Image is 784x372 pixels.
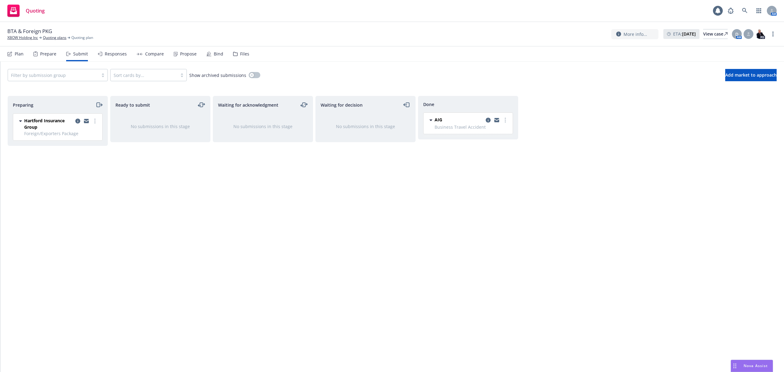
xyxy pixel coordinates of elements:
div: Responses [105,51,127,56]
a: copy logging email [83,117,90,125]
span: Nova Assist [744,363,768,368]
a: copy logging email [493,116,500,124]
span: BTA & Foreign PKG [7,28,52,35]
a: XBOW Holding Inc [7,35,38,40]
a: more [769,30,777,38]
span: D [735,31,738,37]
div: Drag to move [731,360,739,372]
a: moveRight [95,101,103,108]
span: Ready to submit [115,102,150,108]
div: Prepare [40,51,56,56]
span: Hartford Insurance Group [24,117,73,130]
span: Quoting [26,8,45,13]
a: Switch app [753,5,765,17]
a: copy logging email [484,116,492,124]
div: Compare [145,51,164,56]
span: Foreign/Exporters Package [24,130,99,137]
strong: [DATE] [682,31,696,37]
span: Preparing [13,102,33,108]
a: Report a Bug [725,5,737,17]
span: Done [423,101,434,108]
span: ETA : [673,31,696,37]
div: Bind [214,51,223,56]
span: Business Travel Accident [435,124,509,130]
a: Quoting [5,2,47,19]
span: More info... [624,31,647,37]
span: Show archived submissions [189,72,246,78]
div: Propose [180,51,197,56]
a: more [502,116,509,124]
div: No submissions in this stage [223,123,303,130]
span: AIG [435,116,442,123]
a: copy logging email [74,117,81,125]
a: moveLeftRight [198,101,205,108]
img: photo [755,29,765,39]
div: Submit [73,51,88,56]
div: No submissions in this stage [326,123,405,130]
div: No submissions in this stage [120,123,200,130]
span: Add market to approach [725,72,777,78]
span: Quoting plan [71,35,93,40]
button: Nova Assist [731,360,773,372]
a: moveLeftRight [300,101,308,108]
span: Waiting for acknowledgment [218,102,278,108]
a: more [91,117,99,125]
a: Search [739,5,751,17]
a: Quoting plans [43,35,66,40]
div: Files [240,51,249,56]
a: moveLeft [403,101,410,108]
a: View case [703,29,728,39]
button: Add market to approach [725,69,777,81]
span: Waiting for decision [321,102,363,108]
button: More info... [611,29,658,39]
div: Plan [15,51,24,56]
